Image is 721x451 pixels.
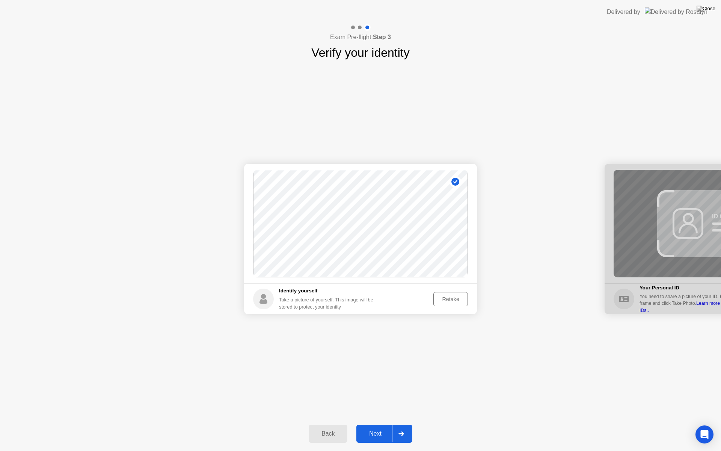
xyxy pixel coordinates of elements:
h1: Verify your identity [311,44,409,62]
div: Next [359,430,392,437]
h5: Identify yourself [279,287,379,295]
div: Take a picture of yourself. This image will be stored to protect your identity [279,296,379,310]
button: Retake [433,292,468,306]
b: Step 3 [373,34,391,40]
img: Close [697,6,715,12]
h4: Exam Pre-flight: [330,33,391,42]
div: Retake [436,296,465,302]
div: Open Intercom Messenger [695,425,713,443]
button: Back [309,425,347,443]
button: Next [356,425,412,443]
div: Back [311,430,345,437]
div: Delivered by [607,8,640,17]
img: Delivered by Rosalyn [645,8,707,16]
